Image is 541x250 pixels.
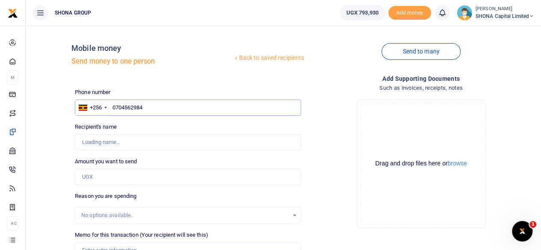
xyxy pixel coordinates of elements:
button: browse [448,160,467,166]
h4: Add supporting Documents [308,74,534,83]
img: profile-user [457,5,472,21]
input: UGX [75,169,301,185]
span: 1 [529,221,536,228]
li: Toup your wallet [388,6,431,20]
div: File Uploader [357,100,485,228]
label: Recipient's name [75,123,117,131]
div: +256 [90,103,102,112]
a: Back to saved recipients [233,50,305,66]
a: profile-user [PERSON_NAME] SHONA Capital Limited [457,5,534,21]
label: Reason you are spending [75,192,136,200]
a: Send to many [381,43,460,60]
iframe: Intercom live chat [512,221,532,241]
span: Add money [388,6,431,20]
label: Memo for this transaction (Your recipient will see this) [75,231,208,239]
li: M [7,71,18,85]
span: UGX 793,930 [346,9,378,17]
img: logo-small [8,8,18,18]
a: UGX 793,930 [340,5,385,21]
div: No options available. [81,211,289,220]
input: Enter phone number [75,100,301,116]
h4: Such as invoices, receipts, notes [308,83,534,93]
div: Uganda: +256 [75,100,109,115]
div: Drag and drop files here or [361,159,482,168]
small: [PERSON_NAME] [476,6,534,13]
span: SHONA GROUP [51,9,95,17]
a: Add money [388,9,431,15]
h4: Mobile money [71,44,232,53]
h5: Send money to one person [71,57,232,66]
li: Wallet ballance [337,5,388,21]
input: Loading name... [75,134,301,150]
li: Ac [7,216,18,230]
label: Phone number [75,88,110,97]
a: logo-small logo-large logo-large [8,9,18,16]
label: Amount you want to send [75,157,137,166]
span: SHONA Capital Limited [476,12,534,20]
